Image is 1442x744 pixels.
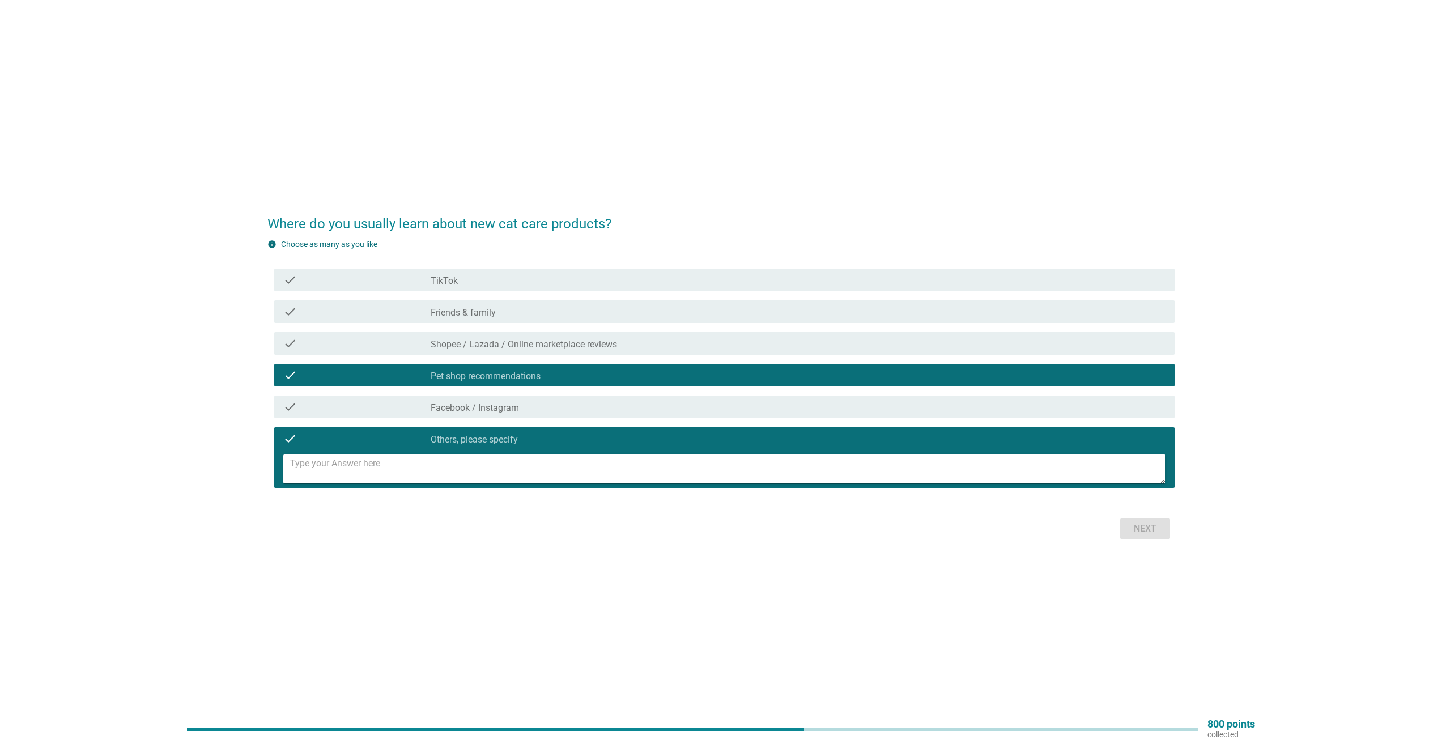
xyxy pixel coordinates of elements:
[431,371,541,382] label: Pet shop recommendations
[267,202,1175,234] h2: Where do you usually learn about new cat care products?
[267,240,277,249] i: info
[283,400,297,414] i: check
[283,432,297,445] i: check
[431,307,496,318] label: Friends & family
[283,273,297,287] i: check
[1207,729,1255,739] p: collected
[431,275,458,287] label: TikTok
[283,337,297,350] i: check
[1207,719,1255,729] p: 800 points
[431,402,519,414] label: Facebook / Instagram
[283,305,297,318] i: check
[431,434,518,445] label: Others, please specify
[283,368,297,382] i: check
[281,240,377,249] label: Choose as many as you like
[431,339,617,350] label: Shopee / Lazada / Online marketplace reviews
